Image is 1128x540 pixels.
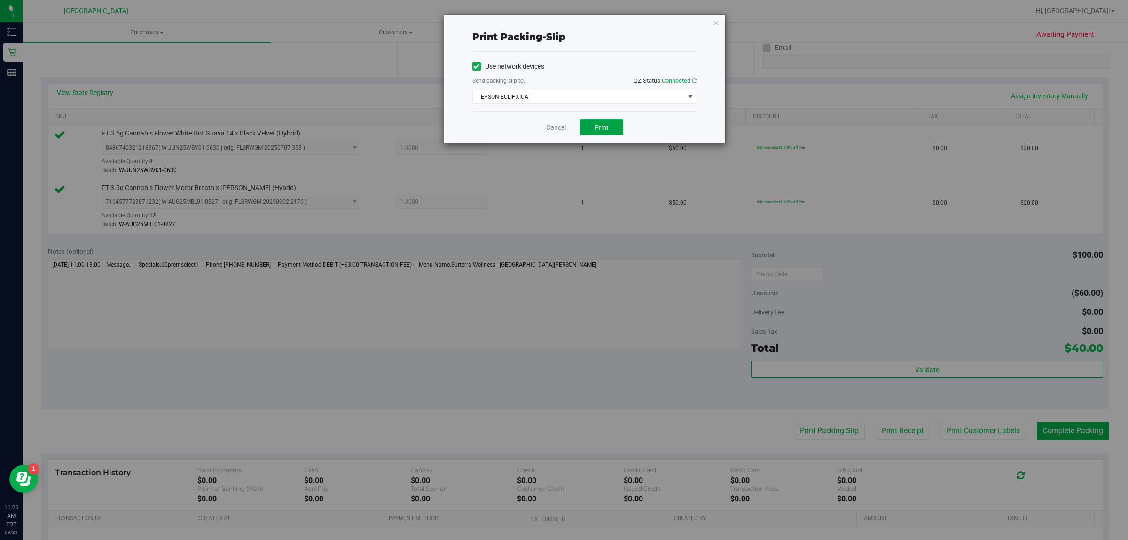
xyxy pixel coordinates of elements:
label: Send packing-slip to: [472,77,525,85]
iframe: Resource center [9,465,38,493]
button: Print [580,119,623,135]
span: Print [595,124,609,131]
span: select [684,90,696,103]
span: QZ Status: [634,77,697,84]
label: Use network devices [472,62,544,71]
iframe: Resource center unread badge [28,463,39,475]
a: Cancel [546,123,566,133]
span: EPSON-ECLIPXICA [473,90,685,103]
span: Print packing-slip [472,31,565,42]
span: Connected [662,77,690,84]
